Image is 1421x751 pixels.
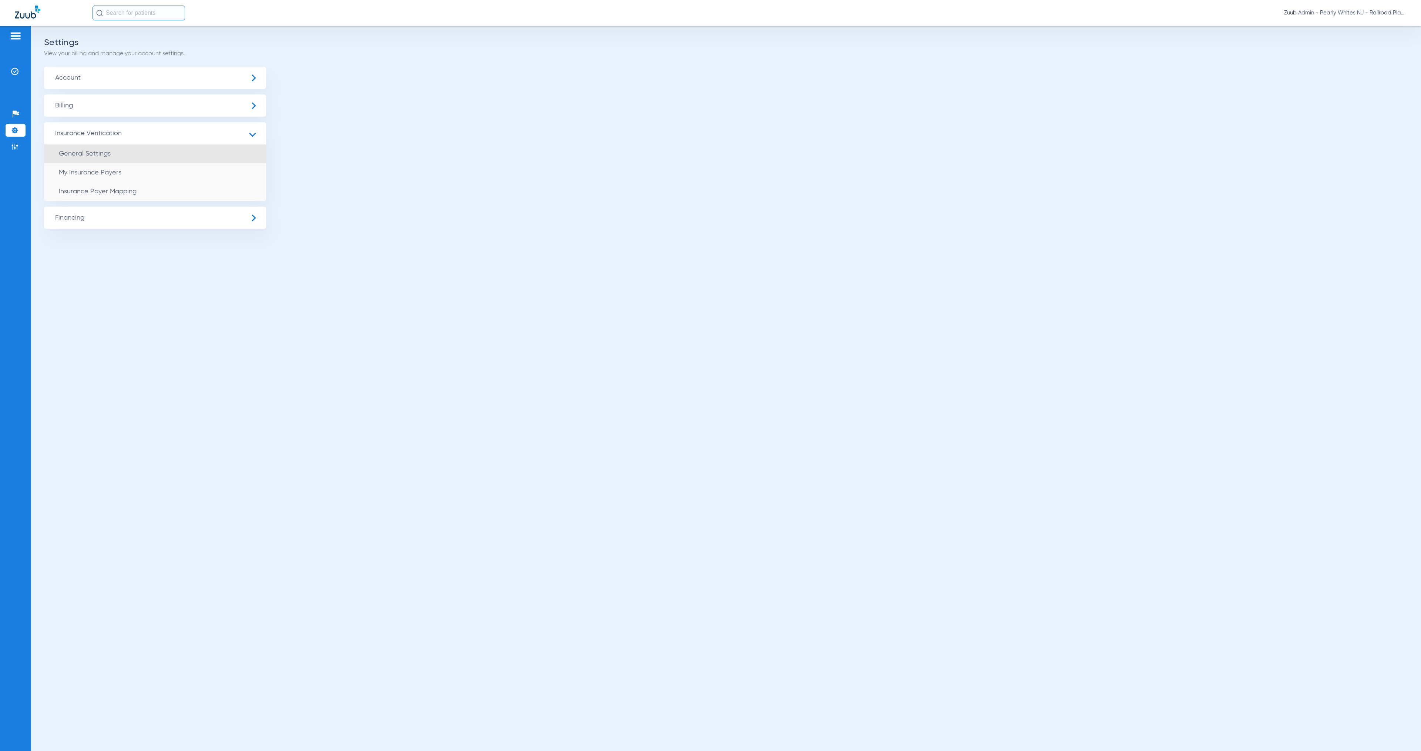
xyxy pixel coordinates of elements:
[59,150,111,157] span: General Settings
[59,169,121,176] span: My Insurance Payers
[10,31,21,40] img: hamburger-icon
[44,207,266,229] span: Financing
[1384,715,1421,751] iframe: Chat Widget
[96,10,103,16] img: Search Icon
[44,122,266,144] span: Insurance Verification
[93,6,185,20] input: Search for patients
[1284,9,1406,17] span: Zuub Admin - Pearly Whites NJ - Railroad Plaza Dental Associates LLC - Whippany General
[44,39,1408,46] h2: Settings
[44,67,266,89] span: Account
[59,188,137,195] span: Insurance Payer Mapping
[15,6,40,19] img: Zuub Logo
[44,50,1408,57] p: View your billing and manage your account settings.
[44,94,266,117] span: Billing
